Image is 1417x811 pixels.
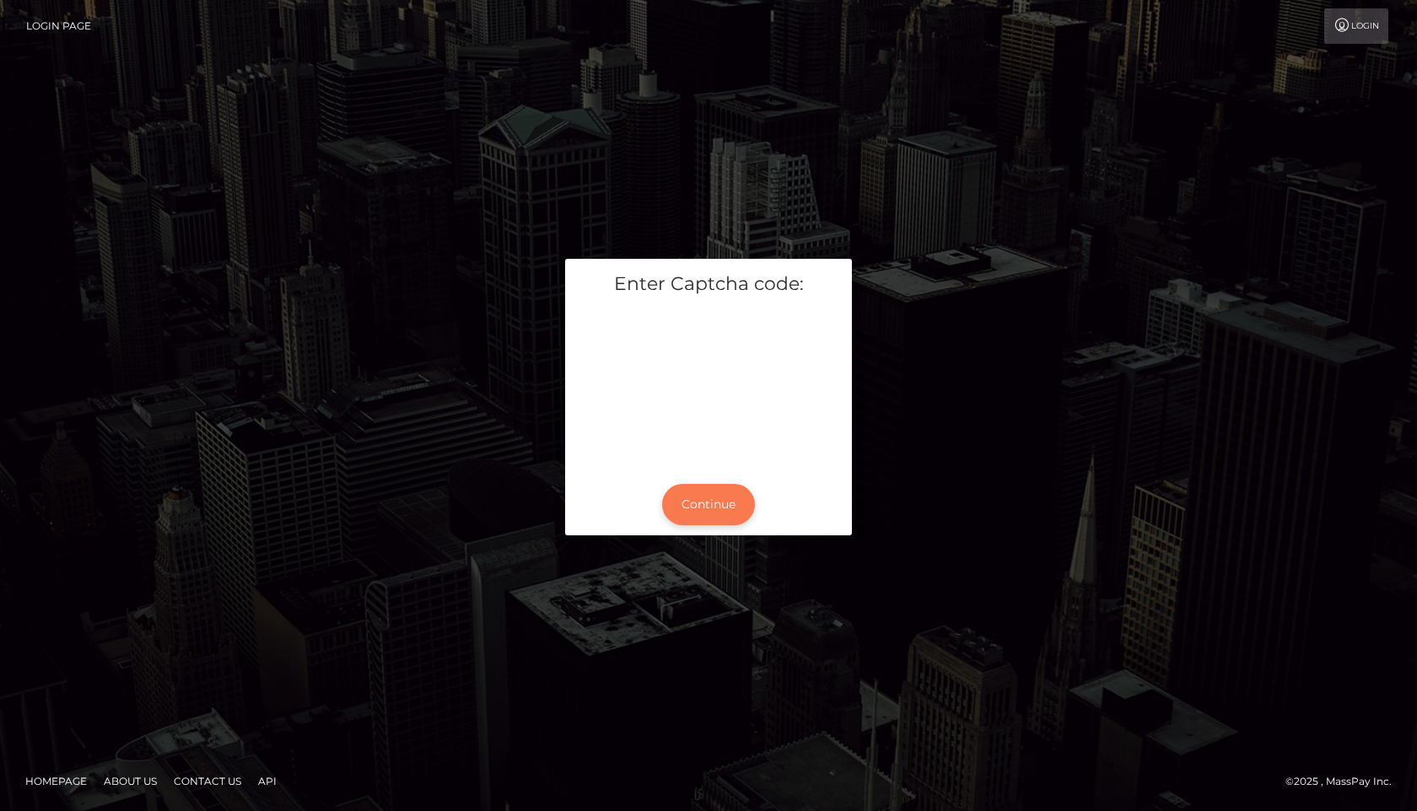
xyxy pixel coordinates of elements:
iframe: mtcaptcha [578,309,839,460]
button: Continue [662,484,755,525]
a: About Us [97,768,164,794]
a: API [251,768,283,794]
a: Login [1324,8,1388,44]
h5: Enter Captcha code: [578,271,839,298]
a: Homepage [19,768,94,794]
a: Login Page [26,8,91,44]
div: © 2025 , MassPay Inc. [1285,772,1404,791]
a: Contact Us [167,768,248,794]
